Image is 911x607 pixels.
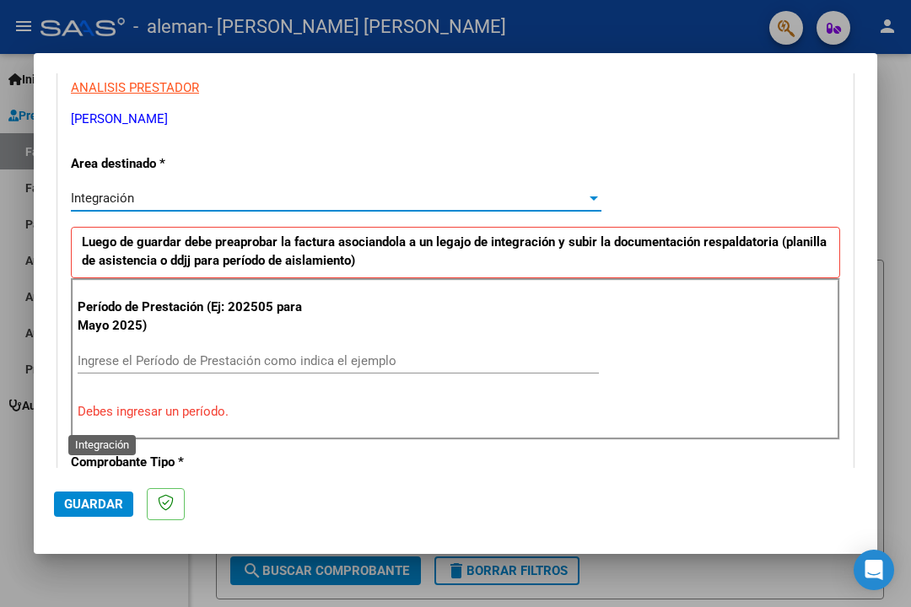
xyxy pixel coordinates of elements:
p: Período de Prestación (Ej: 202505 para Mayo 2025) [78,298,305,336]
div: Open Intercom Messenger [854,550,894,590]
button: Guardar [54,492,133,517]
p: Debes ingresar un período. [78,402,833,422]
p: Area destinado * [71,154,302,174]
span: Integración [71,191,134,206]
span: ANALISIS PRESTADOR [71,80,199,95]
strong: Luego de guardar debe preaprobar la factura asociandola a un legajo de integración y subir la doc... [82,234,827,269]
span: Guardar [64,497,123,512]
p: [PERSON_NAME] [71,110,840,129]
p: Comprobante Tipo * [71,453,302,472]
